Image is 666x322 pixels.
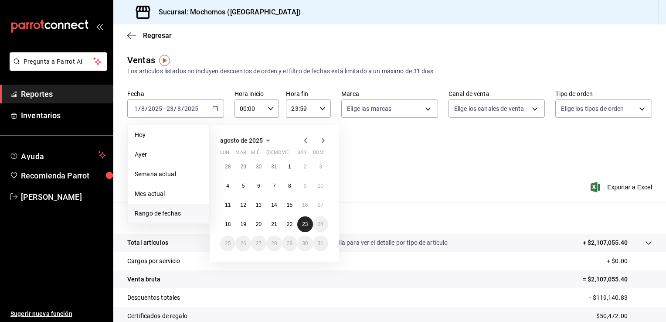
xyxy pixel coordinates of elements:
[235,216,251,232] button: 19 de agosto de 2025
[555,91,652,97] label: Tipo de orden
[302,221,308,227] abbr: 23 de agosto de 2025
[318,221,323,227] abbr: 24 de agosto de 2025
[282,236,297,251] button: 29 de agosto de 2025
[282,216,297,232] button: 22 de agosto de 2025
[251,150,259,159] abbr: miércoles
[297,178,313,194] button: 9 de agosto de 2025
[220,197,235,213] button: 11 de agosto de 2025
[561,104,624,113] span: Elige los tipos de orden
[127,312,187,321] p: Certificados de regalo
[225,240,231,247] abbr: 25 de agosto de 2025
[286,91,331,97] label: Hora fin
[10,309,106,319] span: Sugerir nueva función
[226,183,229,189] abbr: 4 de agosto de 2025
[313,150,324,159] abbr: domingo
[143,31,172,40] span: Regresar
[313,159,328,175] button: 3 de agosto de 2025
[251,236,266,251] button: 27 de agosto de 2025
[297,216,313,232] button: 23 de agosto de 2025
[593,312,652,321] p: - $50,472.00
[271,164,277,170] abbr: 31 de julio de 2025
[242,183,245,189] abbr: 5 de agosto de 2025
[6,63,107,72] a: Pregunta a Parrot AI
[174,105,177,112] span: /
[297,236,313,251] button: 30 de agosto de 2025
[319,164,322,170] abbr: 3 de agosto de 2025
[234,91,279,97] label: Hora inicio
[184,105,199,112] input: ----
[127,91,224,97] label: Fecha
[127,54,155,67] div: Ventas
[127,31,172,40] button: Regresar
[225,164,231,170] abbr: 28 de julio de 2025
[220,135,273,146] button: agosto de 2025
[251,216,266,232] button: 20 de agosto de 2025
[266,178,282,194] button: 7 de agosto de 2025
[127,275,160,284] p: Venta bruta
[235,150,246,159] abbr: martes
[313,178,328,194] button: 10 de agosto de 2025
[127,293,180,302] p: Descuentos totales
[256,221,262,227] abbr: 20 de agosto de 2025
[10,52,107,71] button: Pregunta a Parrot AI
[303,183,306,189] abbr: 9 de agosto de 2025
[134,105,138,112] input: --
[266,150,318,159] abbr: jueves
[181,105,184,112] span: /
[135,150,202,159] span: Ayer
[127,257,180,266] p: Cargos por servicio
[449,91,545,97] label: Canal de venta
[454,104,524,113] span: Elige los canales de venta
[220,178,235,194] button: 4 de agosto de 2025
[341,91,438,97] label: Marca
[266,159,282,175] button: 31 de julio de 2025
[297,159,313,175] button: 2 de agosto de 2025
[145,105,148,112] span: /
[96,23,103,30] button: open_drawer_menu
[159,55,170,66] button: Tooltip marker
[141,105,145,112] input: --
[287,202,292,208] abbr: 15 de agosto de 2025
[240,164,246,170] abbr: 29 de julio de 2025
[583,275,652,284] p: = $2,107,055.40
[297,150,306,159] abbr: sábado
[257,183,260,189] abbr: 6 de agosto de 2025
[282,150,289,159] abbr: viernes
[220,236,235,251] button: 25 de agosto de 2025
[303,238,448,247] p: Da clic en la fila para ver el detalle por tipo de artículo
[177,105,181,112] input: --
[127,238,168,247] p: Total artículos
[21,150,95,160] span: Ayuda
[313,197,328,213] button: 17 de agosto de 2025
[235,197,251,213] button: 12 de agosto de 2025
[288,164,291,170] abbr: 1 de agosto de 2025
[240,202,246,208] abbr: 12 de agosto de 2025
[220,216,235,232] button: 18 de agosto de 2025
[589,293,652,302] p: - $119,140.83
[318,202,323,208] abbr: 17 de agosto de 2025
[318,240,323,247] abbr: 31 de agosto de 2025
[266,236,282,251] button: 28 de agosto de 2025
[251,178,266,194] button: 6 de agosto de 2025
[148,105,163,112] input: ----
[302,202,308,208] abbr: 16 de agosto de 2025
[592,182,652,192] button: Exportar a Excel
[138,105,141,112] span: /
[235,159,251,175] button: 29 de julio de 2025
[287,240,292,247] abbr: 29 de agosto de 2025
[135,209,202,218] span: Rango de fechas
[235,178,251,194] button: 5 de agosto de 2025
[607,257,652,266] p: + $0.00
[251,159,266,175] button: 30 de julio de 2025
[287,221,292,227] abbr: 22 de agosto de 2025
[273,183,276,189] abbr: 7 de agosto de 2025
[266,216,282,232] button: 21 de agosto de 2025
[303,164,306,170] abbr: 2 de agosto de 2025
[313,236,328,251] button: 31 de agosto de 2025
[220,137,263,144] span: agosto de 2025
[251,197,266,213] button: 13 de agosto de 2025
[225,202,231,208] abbr: 11 de agosto de 2025
[235,236,251,251] button: 26 de agosto de 2025
[127,67,652,76] div: Los artículos listados no incluyen descuentos de orden y el filtro de fechas está limitado a un m...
